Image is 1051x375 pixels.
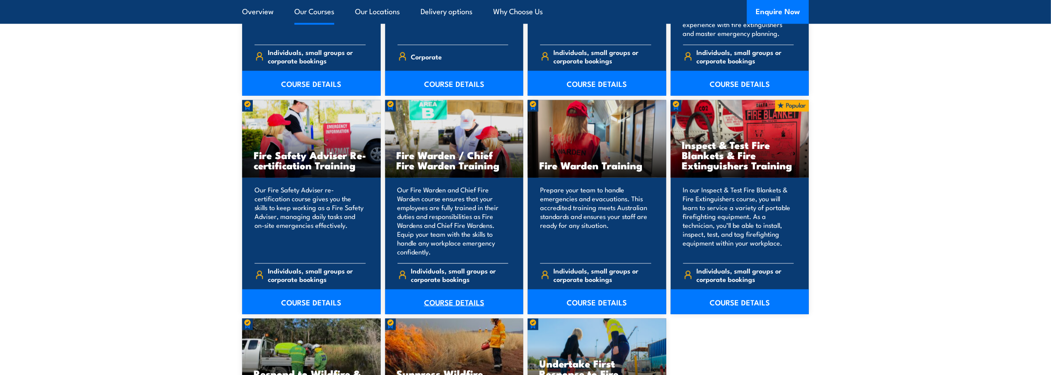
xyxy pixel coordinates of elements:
[411,50,442,63] span: Corporate
[554,266,651,283] span: Individuals, small groups or corporate bookings
[385,71,524,96] a: COURSE DETAILS
[397,150,512,170] h3: Fire Warden / Chief Fire Warden Training
[528,71,666,96] a: COURSE DETAILS
[255,185,366,256] p: Our Fire Safety Adviser re-certification course gives you the skills to keep working as a Fire Sa...
[682,140,798,170] h3: Inspect & Test Fire Blankets & Fire Extinguishers Training
[385,289,524,314] a: COURSE DETAILS
[554,48,651,65] span: Individuals, small groups or corporate bookings
[671,289,809,314] a: COURSE DETAILS
[683,185,794,256] p: In our Inspect & Test Fire Blankets & Fire Extinguishers course, you will learn to service a vari...
[242,289,381,314] a: COURSE DETAILS
[539,160,655,170] h3: Fire Warden Training
[528,289,666,314] a: COURSE DETAILS
[540,185,651,256] p: Prepare your team to handle emergencies and evacuations. This accredited training meets Australia...
[671,71,809,96] a: COURSE DETAILS
[696,48,794,65] span: Individuals, small groups or corporate bookings
[696,266,794,283] span: Individuals, small groups or corporate bookings
[242,71,381,96] a: COURSE DETAILS
[411,266,508,283] span: Individuals, small groups or corporate bookings
[398,185,509,256] p: Our Fire Warden and Chief Fire Warden course ensures that your employees are fully trained in the...
[268,266,366,283] span: Individuals, small groups or corporate bookings
[254,150,369,170] h3: Fire Safety Adviser Re-certification Training
[268,48,366,65] span: Individuals, small groups or corporate bookings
